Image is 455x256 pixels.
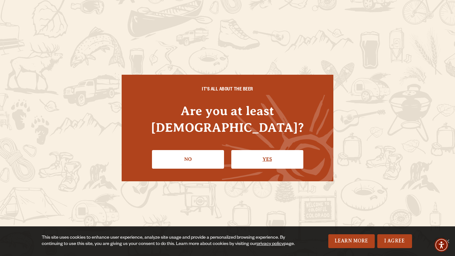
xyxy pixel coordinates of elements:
a: No [152,150,224,168]
h6: IT'S ALL ABOUT THE BEER [134,87,321,93]
div: This site uses cookies to enhance user experience, analyze site usage and provide a personalized ... [42,235,296,247]
a: Learn More [328,234,375,248]
a: Confirm I'm 21 or older [231,150,303,168]
a: privacy policy [257,242,284,247]
h4: Are you at least [DEMOGRAPHIC_DATA]? [134,102,321,136]
a: I Agree [377,234,412,248]
div: Accessibility Menu [434,238,448,252]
